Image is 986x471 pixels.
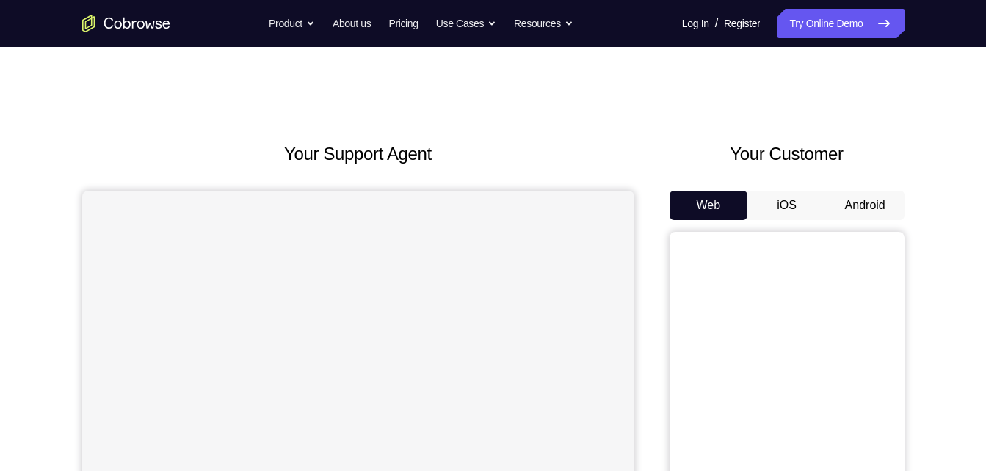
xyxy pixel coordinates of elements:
[333,9,371,38] a: About us
[82,15,170,32] a: Go to the home page
[777,9,904,38] a: Try Online Demo
[826,191,905,220] button: Android
[670,141,905,167] h2: Your Customer
[670,191,748,220] button: Web
[724,9,760,38] a: Register
[269,9,315,38] button: Product
[388,9,418,38] a: Pricing
[82,141,634,167] h2: Your Support Agent
[514,9,573,38] button: Resources
[747,191,826,220] button: iOS
[682,9,709,38] a: Log In
[715,15,718,32] span: /
[436,9,496,38] button: Use Cases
